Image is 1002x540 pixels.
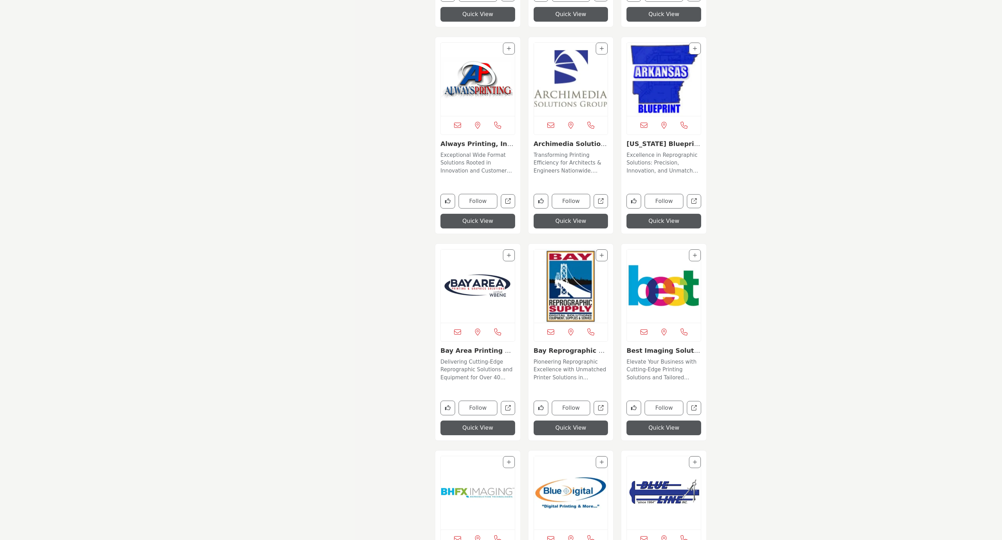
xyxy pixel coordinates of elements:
[440,214,515,228] button: Quick View
[534,151,608,175] p: Transforming Printing Efficiency for Architects & Engineers Nationwide. Specializing in the repro...
[693,46,697,51] a: Add To List
[534,249,608,323] a: Open Listing in new tab
[534,43,608,116] img: Archimedia Solutions Group
[459,194,497,209] button: Follow
[440,401,455,415] button: Like company
[594,194,608,209] a: Open archimedia-solutions-group in new tab
[626,401,641,415] button: Like company
[534,401,548,415] button: Like company
[440,356,515,382] a: Delivering Cutting-Edge Reprographic Solutions and Equipment for Over 40 Years. Based in [GEOGRAP...
[534,358,608,382] p: Pioneering Reprographic Excellence with Unmatched Printer Solutions in [GEOGRAPHIC_DATA][US_STATE...
[534,7,608,22] button: Quick View
[501,194,515,209] a: Open always-printing-inc in new tab
[600,46,604,51] a: Add To List
[534,214,608,228] button: Quick View
[626,347,700,362] a: Best Imaging Solutio...
[552,401,591,415] button: Follow
[645,401,683,415] button: Follow
[440,194,455,209] button: Like company
[441,456,515,530] img: BHFX Imaging
[501,401,515,415] a: Open bay-area-printing-graphic-solutions in new tab
[626,151,701,175] p: Excellence in Reprographic Solutions: Precision, Innovation, and Unmatched Expertise. As a distin...
[600,253,604,258] a: Add To List
[440,151,515,175] p: Exceptional Wide Format Solutions Rooted in Innovation and Customer Care This family-owned and op...
[626,7,701,22] button: Quick View
[627,249,701,323] img: Best Imaging Solutions, Inc
[440,347,511,362] a: Bay Area Printing & ...
[534,140,607,155] a: Archimedia Solutions...
[626,347,701,355] h3: Best Imaging Solutions, Inc
[626,421,701,435] button: Quick View
[534,421,608,435] button: Quick View
[627,43,701,116] a: Open Listing in new tab
[507,46,511,51] a: Add To List
[693,459,697,465] a: Add To List
[534,456,608,530] a: Open Listing in new tab
[627,249,701,323] a: Open Listing in new tab
[441,456,515,530] a: Open Listing in new tab
[626,140,700,155] a: [US_STATE] Blueprint C...
[440,7,515,22] button: Quick View
[440,358,515,382] p: Delivering Cutting-Edge Reprographic Solutions and Equipment for Over 40 Years. Based in [GEOGRAP...
[440,140,513,155] a: Always Printing, Inc...
[687,194,701,209] a: Open arkansas-blueprint-co in new tab
[441,249,515,323] a: Open Listing in new tab
[534,140,608,148] h3: Archimedia Solutions Group
[645,194,683,209] button: Follow
[441,249,515,323] img: Bay Area Printing & Graphic Solutions
[626,149,701,175] a: Excellence in Reprographic Solutions: Precision, Innovation, and Unmatched Expertise. As a distin...
[441,43,515,116] a: Open Listing in new tab
[626,140,701,148] h3: Arkansas Blueprint Co.
[459,401,497,415] button: Follow
[440,347,515,355] h3: Bay Area Printing & Graphic Solutions
[534,347,605,362] a: Bay Reprographic & S...
[600,459,604,465] a: Add To List
[626,358,701,382] p: Elevate Your Business with Cutting-Edge Printing Solutions and Tailored Equipment Services. As a ...
[687,401,701,415] a: Open best-imaging-solutions-inc in new tab
[552,194,591,209] button: Follow
[440,140,515,148] h3: Always Printing, Inc.
[507,253,511,258] a: Add To List
[534,356,608,382] a: Pioneering Reprographic Excellence with Unmatched Printer Solutions in [GEOGRAPHIC_DATA][US_STATE...
[627,456,701,530] img: Blue Line, Inc
[534,194,548,209] button: Like company
[440,421,515,435] button: Quick View
[594,401,608,415] a: Open bay-reprographic-supply-inc in new tab
[534,43,608,116] a: Open Listing in new tab
[534,456,608,530] img: Blue Digital Corp.
[626,356,701,382] a: Elevate Your Business with Cutting-Edge Printing Solutions and Tailored Equipment Services. As a ...
[534,347,608,355] h3: Bay Reprographic & Supply, Inc
[534,249,608,323] img: Bay Reprographic & Supply, Inc
[627,456,701,530] a: Open Listing in new tab
[507,459,511,465] a: Add To List
[627,43,701,116] img: Arkansas Blueprint Co.
[441,43,515,116] img: Always Printing, Inc.
[693,253,697,258] a: Add To List
[440,149,515,175] a: Exceptional Wide Format Solutions Rooted in Innovation and Customer Care This family-owned and op...
[626,214,701,228] button: Quick View
[626,194,641,209] button: Like company
[534,149,608,175] a: Transforming Printing Efficiency for Architects & Engineers Nationwide. Specializing in the repro...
